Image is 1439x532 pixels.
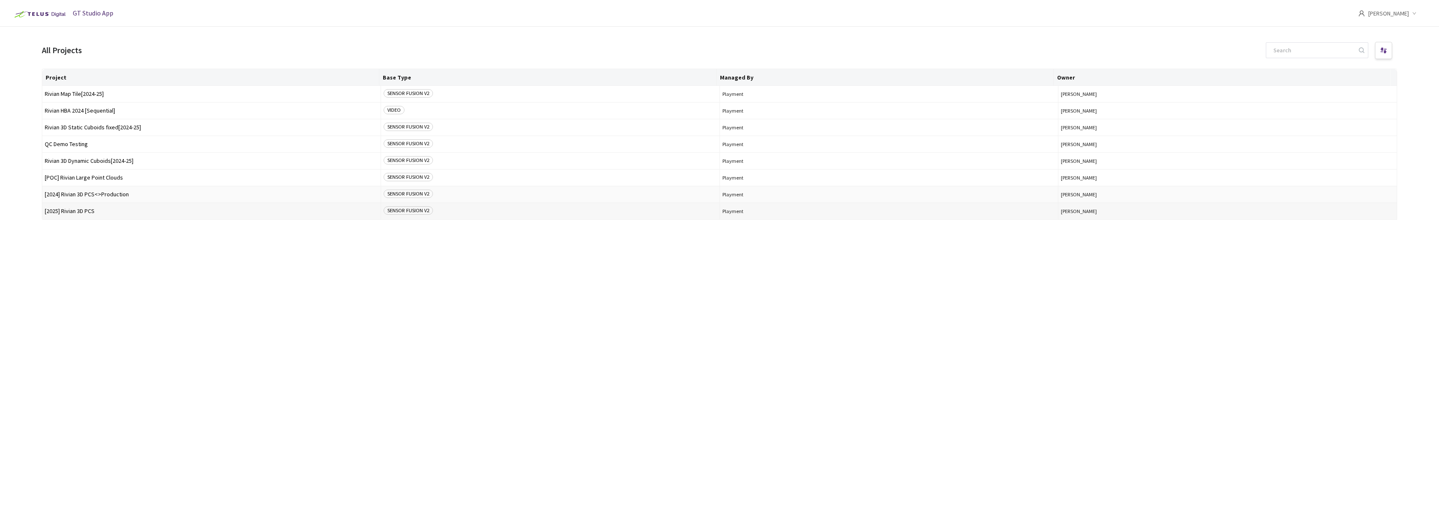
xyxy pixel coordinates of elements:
button: [PERSON_NAME] [1061,91,1394,97]
span: QC Demo Testing [45,141,378,147]
span: Playment [722,124,1056,131]
span: VIDEO [384,106,405,114]
span: GT Studio App [73,9,113,17]
span: Playment [722,158,1056,164]
span: SENSOR FUSION V2 [384,190,433,198]
input: Search [1268,43,1357,58]
button: [PERSON_NAME] [1061,191,1394,198]
img: Telus [10,8,68,21]
th: Owner [1054,69,1391,86]
button: [PERSON_NAME] [1061,141,1394,147]
span: Rivian Map Tile[2024-25] [45,91,378,97]
th: Project [42,69,379,86]
th: Base Type [379,69,717,86]
span: Playment [722,141,1056,147]
button: [PERSON_NAME] [1061,208,1394,214]
span: SENSOR FUSION V2 [384,206,433,215]
span: SENSOR FUSION V2 [384,89,433,98]
span: down [1412,11,1416,15]
span: SENSOR FUSION V2 [384,156,433,164]
span: Rivian HBA 2024 [Sequential] [45,108,378,114]
div: All Projects [42,44,82,57]
th: Managed By [717,69,1054,86]
span: SENSOR FUSION V2 [384,173,433,181]
span: user [1358,10,1365,17]
button: [PERSON_NAME] [1061,108,1394,114]
span: [POC] Rivian Large Point Clouds [45,175,378,181]
span: Playment [722,191,1056,198]
span: Playment [722,91,1056,97]
span: Playment [722,108,1056,114]
span: SENSOR FUSION V2 [384,139,433,148]
button: [PERSON_NAME] [1061,124,1394,131]
span: Rivian 3D Static Cuboids fixed[2024-25] [45,124,378,131]
span: [2024] Rivian 3D PCS<>Production [45,191,378,198]
span: SENSOR FUSION V2 [384,123,433,131]
span: [2025] Rivian 3D PCS [45,208,378,214]
span: Playment [722,208,1056,214]
span: Playment [722,175,1056,181]
span: Rivian 3D Dynamic Cuboids[2024-25] [45,158,378,164]
button: [PERSON_NAME] [1061,158,1394,164]
button: [PERSON_NAME] [1061,175,1394,181]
